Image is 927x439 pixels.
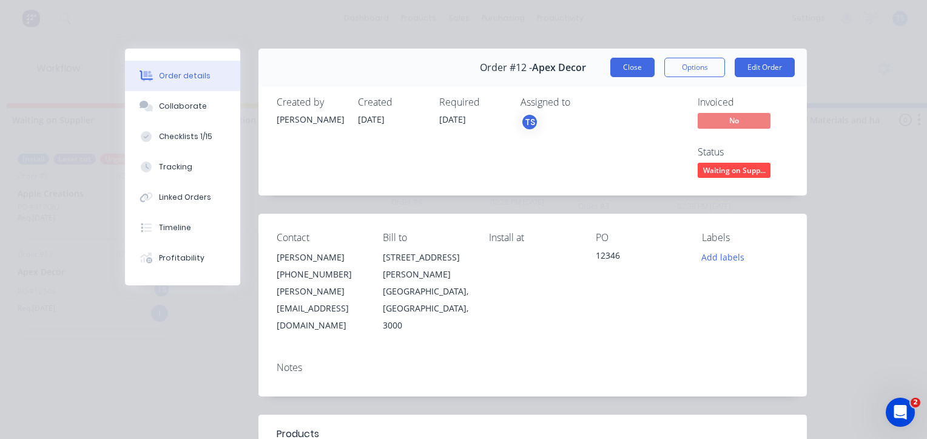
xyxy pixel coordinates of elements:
[125,91,240,121] button: Collaborate
[125,61,240,91] button: Order details
[125,182,240,213] button: Linked Orders
[277,249,363,334] div: [PERSON_NAME][PHONE_NUMBER][PERSON_NAME][EMAIL_ADDRESS][DOMAIN_NAME]
[664,58,725,77] button: Options
[532,62,586,73] span: Apex Decor
[439,97,506,108] div: Required
[125,121,240,152] button: Checklists 1/15
[886,398,915,427] iframe: Intercom live chat
[125,152,240,182] button: Tracking
[125,243,240,273] button: Profitability
[735,58,795,77] button: Edit Order
[610,58,655,77] button: Close
[125,213,240,243] button: Timeline
[159,162,192,172] div: Tracking
[383,249,470,334] div: [STREET_ADDRESS][PERSON_NAME][GEOGRAPHIC_DATA], [GEOGRAPHIC_DATA], 3000
[159,70,211,81] div: Order details
[159,222,191,233] div: Timeline
[596,249,683,266] div: 12346
[911,398,920,407] span: 2
[480,62,532,73] span: Order #12 -
[439,114,466,125] span: [DATE]
[277,249,363,266] div: [PERSON_NAME]
[698,163,770,181] button: Waiting on Supp...
[159,253,204,264] div: Profitability
[277,113,343,126] div: [PERSON_NAME]
[702,232,789,243] div: Labels
[698,146,789,158] div: Status
[358,97,425,108] div: Created
[277,362,789,373] div: Notes
[596,232,683,243] div: PO
[698,163,770,178] span: Waiting on Supp...
[521,113,539,131] button: TS
[277,232,363,243] div: Contact
[383,232,470,243] div: Bill to
[159,131,212,142] div: Checklists 1/15
[695,249,751,265] button: Add labels
[698,113,770,128] span: No
[159,101,207,112] div: Collaborate
[383,249,470,283] div: [STREET_ADDRESS][PERSON_NAME]
[277,97,343,108] div: Created by
[383,283,470,334] div: [GEOGRAPHIC_DATA], [GEOGRAPHIC_DATA], 3000
[521,97,642,108] div: Assigned to
[277,266,363,283] div: [PHONE_NUMBER]
[489,232,576,243] div: Install at
[159,192,211,203] div: Linked Orders
[277,283,363,334] div: [PERSON_NAME][EMAIL_ADDRESS][DOMAIN_NAME]
[358,114,385,125] span: [DATE]
[698,97,789,108] div: Invoiced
